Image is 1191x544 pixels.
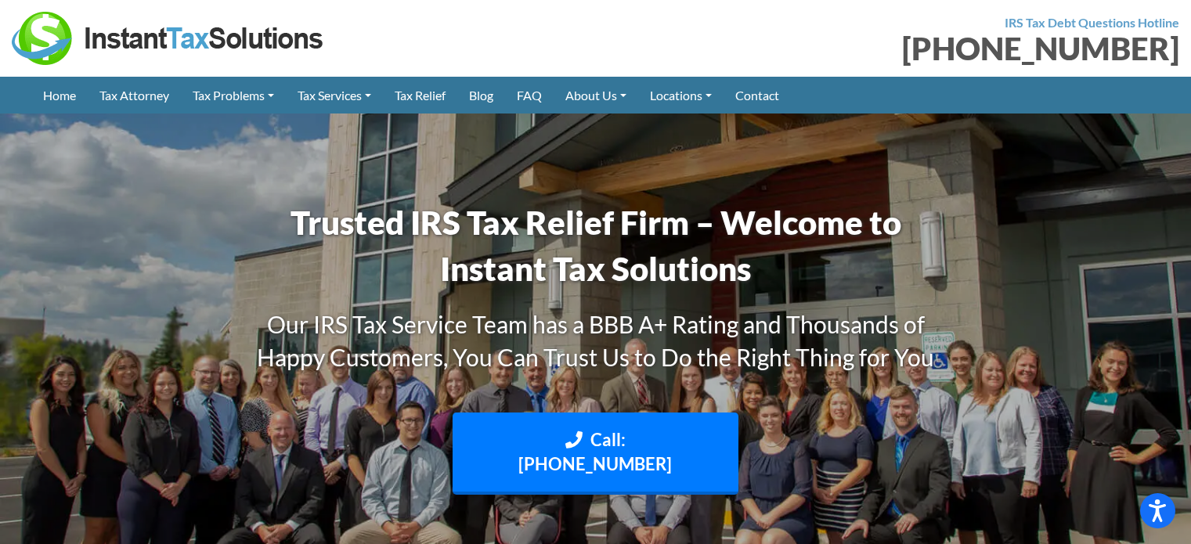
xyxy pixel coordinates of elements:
a: About Us [554,77,638,113]
a: Contact [724,77,791,113]
img: Instant Tax Solutions Logo [12,12,325,65]
a: Tax Attorney [88,77,181,113]
a: Tax Services [286,77,383,113]
a: Call: [PHONE_NUMBER] [453,413,739,495]
a: Tax Problems [181,77,286,113]
a: Tax Relief [383,77,457,113]
strong: IRS Tax Debt Questions Hotline [1005,15,1179,30]
div: [PHONE_NUMBER] [608,33,1180,64]
a: Instant Tax Solutions Logo [12,29,325,44]
a: FAQ [505,77,554,113]
a: Locations [638,77,724,113]
a: Blog [457,77,505,113]
a: Home [31,77,88,113]
h3: Our IRS Tax Service Team has a BBB A+ Rating and Thousands of Happy Customers, You Can Trust Us t... [236,308,956,373]
h1: Trusted IRS Tax Relief Firm – Welcome to Instant Tax Solutions [236,200,956,292]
